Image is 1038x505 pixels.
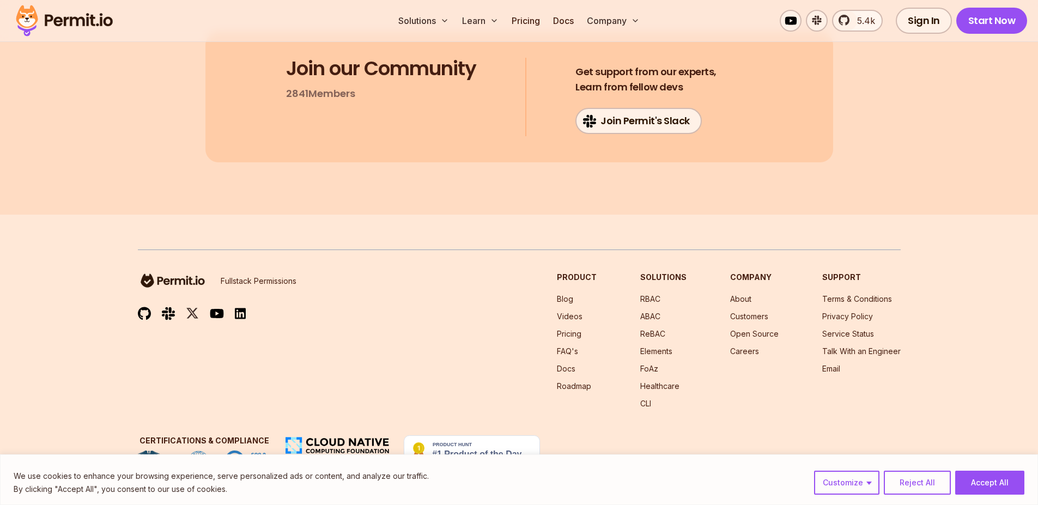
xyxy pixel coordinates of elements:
[822,364,840,373] a: Email
[730,346,759,356] a: Careers
[221,276,296,287] p: Fullstack Permissions
[730,272,779,283] h3: Company
[640,346,672,356] a: Elements
[822,329,874,338] a: Service Status
[575,108,702,134] a: Join Permit's Slack
[822,346,901,356] a: Talk With an Engineer
[955,471,1024,495] button: Accept All
[557,312,582,321] a: Videos
[640,364,658,373] a: FoAz
[549,10,578,32] a: Docs
[210,307,224,320] img: youtube
[640,399,651,408] a: CLI
[14,483,429,496] p: By clicking "Accept All", you consent to our use of cookies.
[575,64,717,80] span: Get support from our experts,
[14,470,429,483] p: We use cookies to enhance your browsing experience, serve personalized ads or content, and analyz...
[822,294,892,303] a: Terms & Conditions
[224,451,271,470] img: SOC
[286,86,355,101] p: 2841 Members
[896,8,952,34] a: Sign In
[557,381,591,391] a: Roadmap
[235,307,246,320] img: linkedin
[582,10,644,32] button: Company
[730,329,779,338] a: Open Source
[557,346,578,356] a: FAQ's
[640,381,679,391] a: Healthcare
[557,272,597,283] h3: Product
[730,294,751,303] a: About
[640,312,660,321] a: ABAC
[575,64,717,95] h4: Learn from fellow devs
[640,329,665,338] a: ReBAC
[138,272,208,289] img: logo
[138,451,174,470] img: HIPAA
[822,312,873,321] a: Privacy Policy
[640,294,660,303] a: RBAC
[138,307,151,320] img: github
[956,8,1028,34] a: Start Now
[814,471,879,495] button: Customize
[851,14,875,27] span: 5.4k
[884,471,951,495] button: Reject All
[138,435,271,446] h3: Certifications & Compliance
[11,2,118,39] img: Permit logo
[822,272,901,283] h3: Support
[458,10,503,32] button: Learn
[404,435,540,465] img: Permit.io - Never build permissions again | Product Hunt
[507,10,544,32] a: Pricing
[394,10,453,32] button: Solutions
[557,329,581,338] a: Pricing
[640,272,687,283] h3: Solutions
[187,451,211,471] img: ISO
[730,312,768,321] a: Customers
[286,58,476,80] h3: Join our Community
[557,364,575,373] a: Docs
[186,307,199,320] img: twitter
[162,306,175,321] img: slack
[832,10,883,32] a: 5.4k
[557,294,573,303] a: Blog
